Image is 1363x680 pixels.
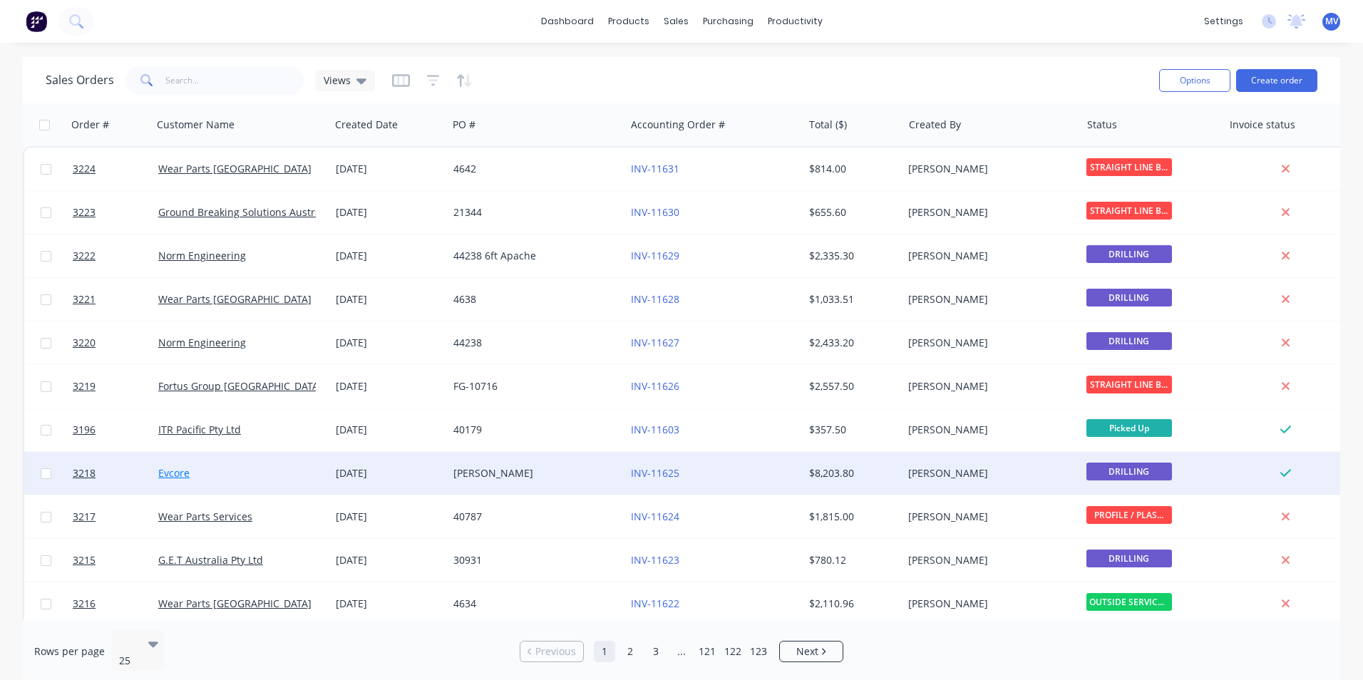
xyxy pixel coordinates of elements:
div: [DATE] [336,379,442,393]
div: 40787 [453,510,612,524]
div: [PERSON_NAME] [908,205,1066,220]
a: INV-11631 [631,162,679,175]
div: $2,433.20 [809,336,893,350]
span: Previous [535,644,576,659]
div: $2,557.50 [809,379,893,393]
input: Search... [165,66,304,95]
div: 4638 [453,292,612,306]
a: INV-11626 [631,379,679,393]
a: Page 122 [722,641,744,662]
span: Picked Up [1086,419,1172,437]
a: 3222 [73,235,158,277]
ul: Pagination [514,641,849,662]
a: dashboard [534,11,601,32]
div: [DATE] [336,205,442,220]
div: FG-10716 [453,379,612,393]
a: Ground Breaking Solutions Australia Pty Ltd [158,205,367,219]
span: Next [796,644,818,659]
div: products [601,11,657,32]
div: [DATE] [336,423,442,437]
a: 3221 [73,278,158,321]
a: Wear Parts [GEOGRAPHIC_DATA] [158,162,312,175]
a: 3219 [73,365,158,408]
div: 44238 [453,336,612,350]
span: 3215 [73,553,96,567]
span: MV [1325,15,1338,28]
div: Customer Name [157,118,235,132]
div: [DATE] [336,510,442,524]
a: Page 121 [696,641,718,662]
a: 3224 [73,148,158,190]
div: [DATE] [336,249,442,263]
a: Wear Parts [GEOGRAPHIC_DATA] [158,597,312,610]
a: Next page [780,644,843,659]
div: [PERSON_NAME] [908,379,1066,393]
div: $2,335.30 [809,249,893,263]
a: 3196 [73,408,158,451]
div: [PERSON_NAME] [908,336,1066,350]
div: [PERSON_NAME] [908,292,1066,306]
a: INV-11622 [631,597,679,610]
span: DRILLING [1086,332,1172,350]
div: Created Date [335,118,398,132]
a: INV-11603 [631,423,679,436]
a: Page 2 [619,641,641,662]
a: INV-11623 [631,553,679,567]
span: 3221 [73,292,96,306]
span: STRAIGHT LINE B... [1086,202,1172,220]
span: 3196 [73,423,96,437]
div: Invoice status [1230,118,1295,132]
div: purchasing [696,11,761,32]
a: Evcore [158,466,190,480]
a: INV-11628 [631,292,679,306]
a: INV-11625 [631,466,679,480]
a: Jump forward [671,641,692,662]
button: Create order [1236,69,1317,92]
div: 21344 [453,205,612,220]
div: $814.00 [809,162,893,176]
a: 3220 [73,321,158,364]
div: Status [1087,118,1117,132]
div: 44238 6ft Apache [453,249,612,263]
div: 25 [119,654,136,668]
div: [PERSON_NAME] [908,466,1066,480]
div: 40179 [453,423,612,437]
a: INV-11624 [631,510,679,523]
div: $1,815.00 [809,510,893,524]
div: $780.12 [809,553,893,567]
a: Norm Engineering [158,249,246,262]
span: 3220 [73,336,96,350]
span: Views [324,73,351,88]
span: DRILLING [1086,289,1172,306]
span: DRILLING [1086,550,1172,567]
a: INV-11630 [631,205,679,219]
div: 4634 [453,597,612,611]
div: Accounting Order # [631,118,725,132]
div: $1,033.51 [809,292,893,306]
span: 3222 [73,249,96,263]
a: Previous page [520,644,583,659]
div: $2,110.96 [809,597,893,611]
a: G.E.T Australia Pty Ltd [158,553,263,567]
span: 3218 [73,466,96,480]
span: STRAIGHT LINE B... [1086,376,1172,393]
div: [DATE] [336,162,442,176]
a: Wear Parts Services [158,510,252,523]
div: 30931 [453,553,612,567]
div: [DATE] [336,597,442,611]
span: 3219 [73,379,96,393]
a: 3215 [73,539,158,582]
div: [PERSON_NAME] [908,162,1066,176]
div: Total ($) [809,118,847,132]
span: Rows per page [34,644,105,659]
span: OUTSIDE SERVICE... [1086,593,1172,611]
span: 3223 [73,205,96,220]
a: INV-11627 [631,336,679,349]
div: [DATE] [336,292,442,306]
span: 3224 [73,162,96,176]
a: 3218 [73,452,158,495]
div: [PERSON_NAME] [908,423,1066,437]
div: sales [657,11,696,32]
a: Page 3 [645,641,667,662]
div: $8,203.80 [809,466,893,480]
